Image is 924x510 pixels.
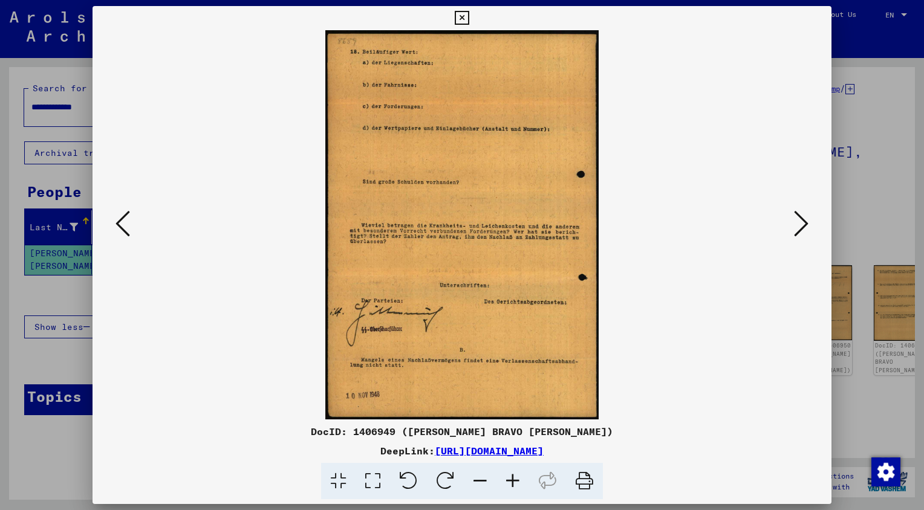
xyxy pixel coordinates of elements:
div: DeepLink: [93,444,831,458]
img: 002.jpg [134,30,790,419]
img: Change consent [871,457,900,486]
div: DocID: 1406949 ([PERSON_NAME] BRAVO [PERSON_NAME]) [93,424,831,439]
a: [URL][DOMAIN_NAME] [435,445,544,457]
div: Change consent [871,457,900,486]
